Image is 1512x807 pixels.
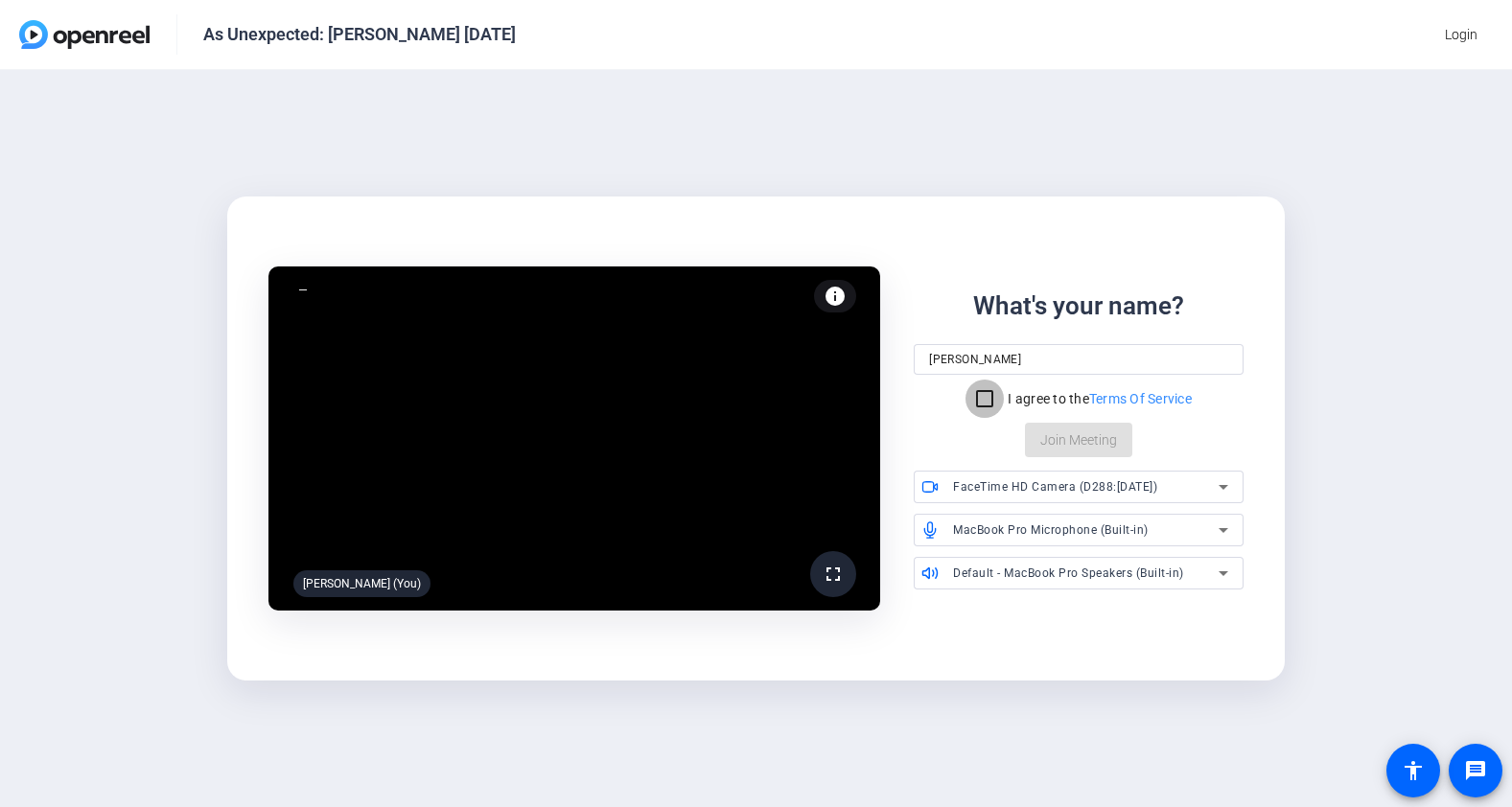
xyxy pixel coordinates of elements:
span: FaceTime HD Camera (D288:[DATE]) [953,480,1157,494]
button: Login [1430,17,1493,52]
span: Login [1445,25,1477,45]
mat-icon: message [1464,759,1487,782]
div: [PERSON_NAME] (You) [293,570,430,597]
div: As Unexpected: [PERSON_NAME] [DATE] [203,23,516,46]
img: OpenReel logo [19,20,150,49]
span: Default - MacBook Pro Speakers (Built-in) [953,566,1184,580]
mat-icon: accessibility [1402,759,1425,782]
a: Terms Of Service [1089,391,1192,406]
span: MacBook Pro Microphone (Built-in) [953,523,1149,537]
label: I agree to the [1004,389,1192,408]
div: What's your name? [973,288,1184,325]
mat-icon: info [824,285,847,308]
input: Your name [929,348,1228,371]
mat-icon: fullscreen [822,563,845,586]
